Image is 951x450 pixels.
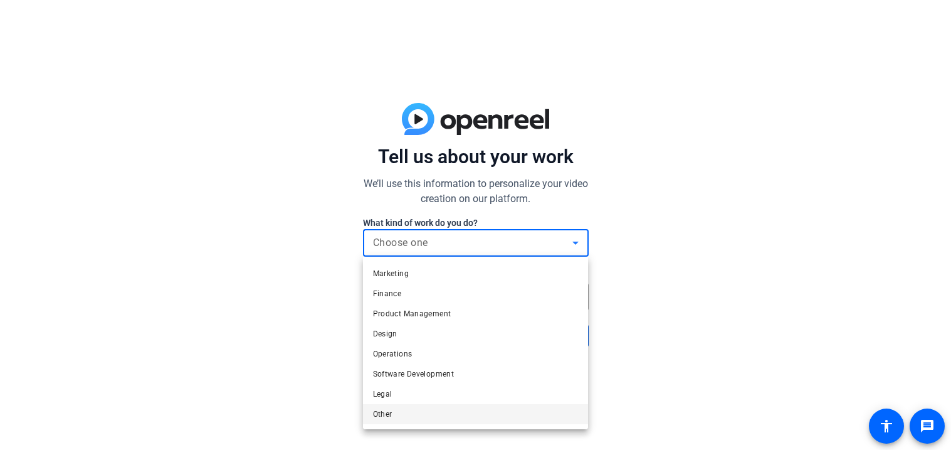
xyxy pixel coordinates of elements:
span: Finance [373,286,402,301]
span: Design [373,326,397,341]
span: Software Development [373,367,454,382]
span: Legal [373,387,392,402]
span: Product Management [373,306,451,321]
span: Operations [373,346,412,362]
span: Marketing [373,266,409,281]
span: Other [373,407,392,422]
